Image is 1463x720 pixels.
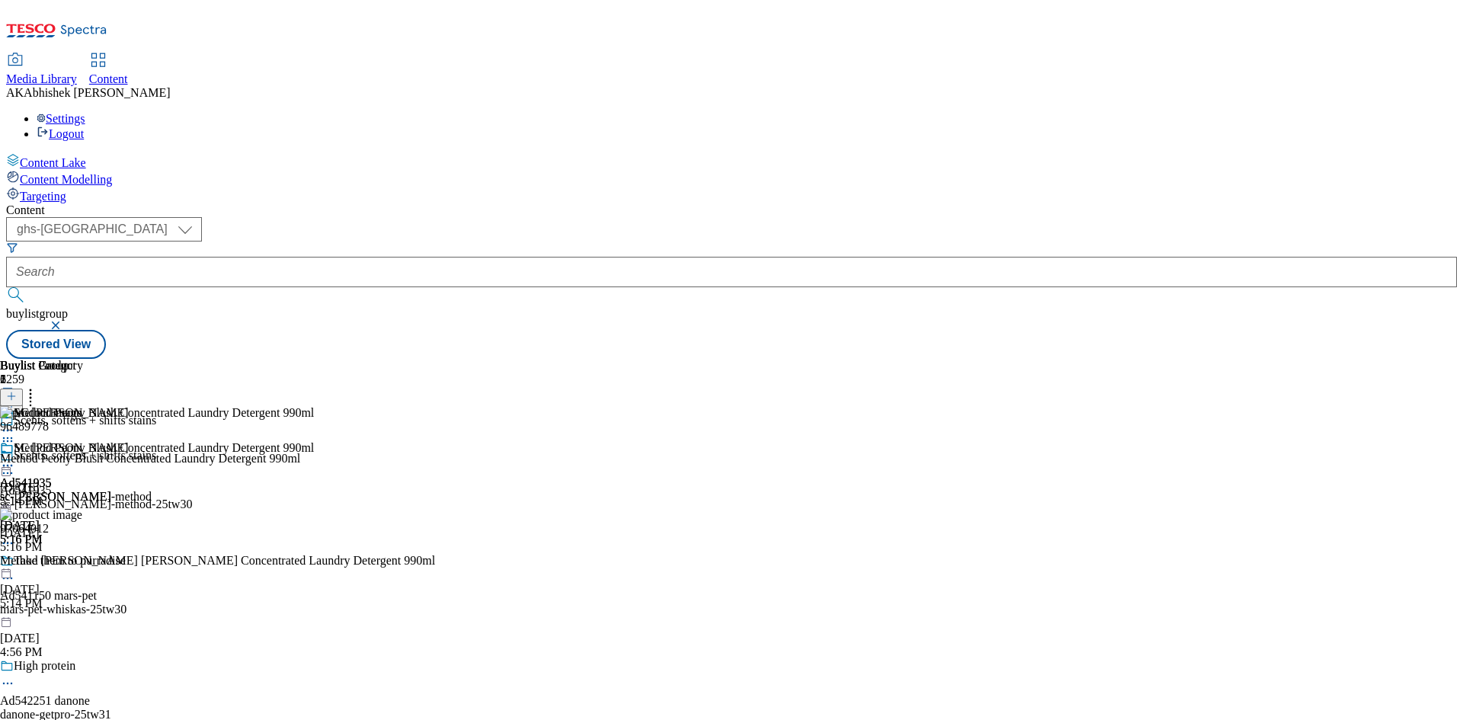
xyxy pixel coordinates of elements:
span: buylistgroup [6,307,68,320]
input: Search [6,257,1457,287]
a: Targeting [6,187,1457,203]
span: AK [6,86,24,99]
a: Content Modelling [6,170,1457,187]
span: Media Library [6,72,77,85]
svg: Search Filters [6,242,18,254]
a: Settings [37,112,85,125]
a: Content Lake [6,153,1457,170]
span: Content Modelling [20,173,112,186]
button: Stored View [6,330,106,359]
span: Abhishek [PERSON_NAME] [24,86,170,99]
div: High protein [14,659,75,673]
a: Logout [37,127,84,140]
span: Content [89,72,128,85]
a: Content [89,54,128,86]
a: Media Library [6,54,77,86]
span: Targeting [20,190,66,203]
span: Content Lake [20,156,86,169]
div: Content [6,203,1457,217]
